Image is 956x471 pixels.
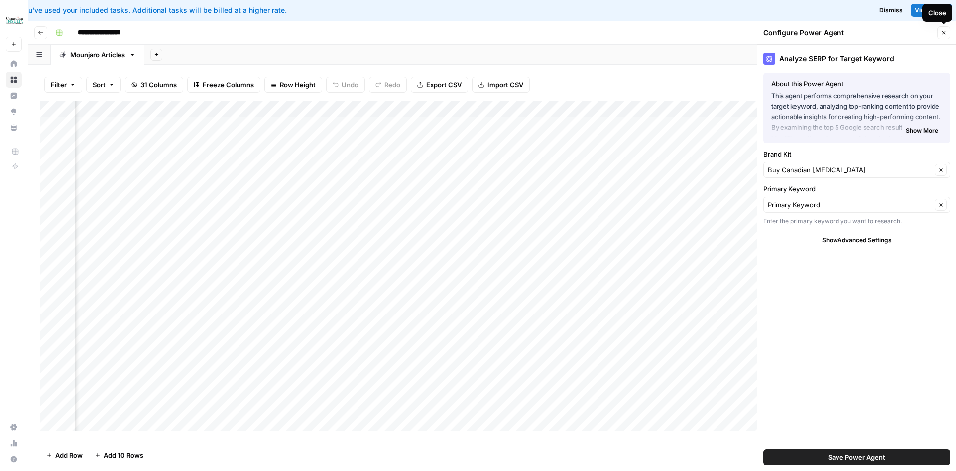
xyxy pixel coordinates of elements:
[384,80,400,90] span: Redo
[426,80,462,90] span: Export CSV
[879,6,903,15] span: Dismiss
[6,56,22,72] a: Home
[140,80,177,90] span: 31 Columns
[411,77,468,93] button: Export CSV
[875,4,907,17] button: Dismiss
[89,447,149,463] button: Add 10 Rows
[104,450,143,460] span: Add 10 Rows
[771,91,942,133] p: This agent performs comprehensive research on your target keyword, analyzing top-ranking content ...
[902,124,942,137] button: Show More
[55,450,83,460] span: Add Row
[911,4,952,17] a: View Billing
[6,435,22,451] a: Usage
[768,200,932,210] input: Primary Keyword
[40,447,89,463] button: Add Row
[44,77,82,93] button: Filter
[6,72,22,88] a: Browse
[6,11,24,29] img: BCI Logo
[763,449,950,465] button: Save Power Agent
[906,126,938,135] span: Show More
[125,77,183,93] button: 31 Columns
[369,77,407,93] button: Redo
[6,88,22,104] a: Insights
[203,80,254,90] span: Freeze Columns
[86,77,121,93] button: Sort
[771,79,942,89] div: About this Power Agent
[51,80,67,90] span: Filter
[487,80,523,90] span: Import CSV
[342,80,358,90] span: Undo
[6,419,22,435] a: Settings
[70,50,125,60] div: Mounjaro Articles
[264,77,322,93] button: Row Height
[93,80,106,90] span: Sort
[187,77,260,93] button: Freeze Columns
[763,217,950,226] div: Enter the primary keyword you want to research.
[280,80,316,90] span: Row Height
[763,184,950,194] label: Primary Keyword
[768,165,932,175] input: Buy Canadian Insulin
[915,6,948,15] span: View Billing
[763,53,950,65] div: Analyze SERP for Target Keyword
[51,45,144,65] a: Mounjaro Articles
[6,104,22,120] a: Opportunities
[763,149,950,159] label: Brand Kit
[6,451,22,467] button: Help + Support
[822,236,892,245] span: Show Advanced Settings
[8,5,579,15] div: You've used your included tasks. Additional tasks will be billed at a higher rate.
[326,77,365,93] button: Undo
[6,120,22,136] a: Your Data
[828,452,885,462] span: Save Power Agent
[472,77,530,93] button: Import CSV
[6,8,22,33] button: Workspace: BCI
